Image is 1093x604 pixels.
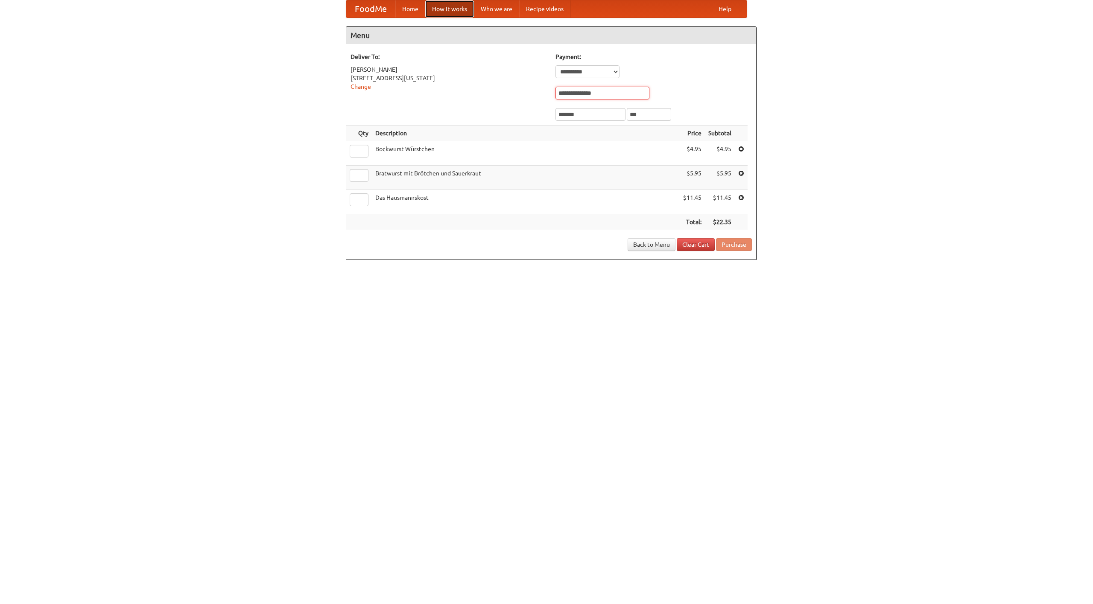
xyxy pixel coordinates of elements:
[372,166,680,190] td: Bratwurst mit Brötchen und Sauerkraut
[425,0,474,18] a: How it works
[705,141,735,166] td: $4.95
[346,27,756,44] h4: Menu
[351,65,547,74] div: [PERSON_NAME]
[680,125,705,141] th: Price
[705,214,735,230] th: $22.35
[555,53,752,61] h5: Payment:
[351,53,547,61] h5: Deliver To:
[351,74,547,82] div: [STREET_ADDRESS][US_STATE]
[372,125,680,141] th: Description
[677,238,715,251] a: Clear Cart
[346,125,372,141] th: Qty
[680,166,705,190] td: $5.95
[680,190,705,214] td: $11.45
[351,83,371,90] a: Change
[372,190,680,214] td: Das Hausmannskost
[716,238,752,251] button: Purchase
[628,238,675,251] a: Back to Menu
[705,190,735,214] td: $11.45
[519,0,570,18] a: Recipe videos
[474,0,519,18] a: Who we are
[680,141,705,166] td: $4.95
[346,0,395,18] a: FoodMe
[712,0,738,18] a: Help
[395,0,425,18] a: Home
[705,166,735,190] td: $5.95
[705,125,735,141] th: Subtotal
[680,214,705,230] th: Total:
[372,141,680,166] td: Bockwurst Würstchen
